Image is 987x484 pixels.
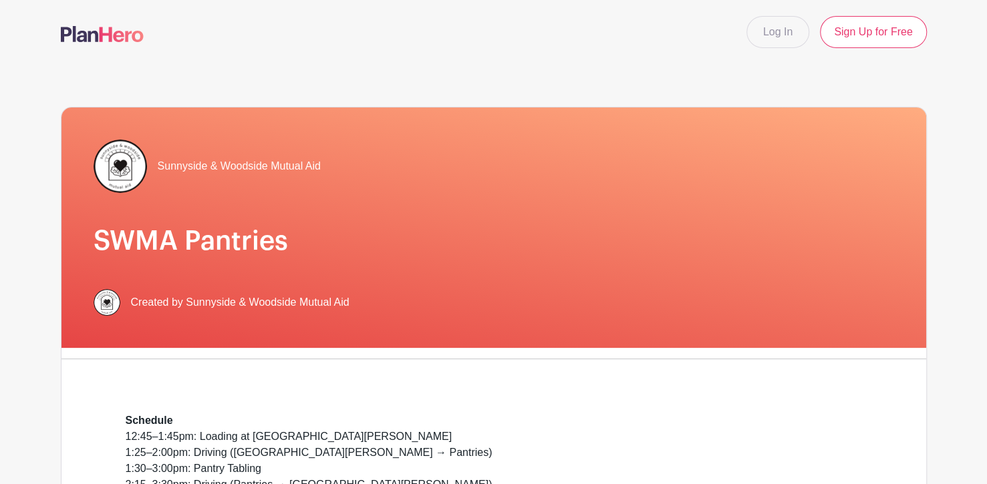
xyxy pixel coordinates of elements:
[94,140,147,193] img: 256.png
[94,289,120,316] img: 256.png
[131,294,349,310] span: Created by Sunnyside & Woodside Mutual Aid
[158,158,321,174] span: Sunnyside & Woodside Mutual Aid
[746,16,809,48] a: Log In
[126,415,173,426] strong: Schedule
[94,225,894,257] h1: SWMA Pantries
[61,26,144,42] img: logo-507f7623f17ff9eddc593b1ce0a138ce2505c220e1c5a4e2b4648c50719b7d32.svg
[820,16,926,48] a: Sign Up for Free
